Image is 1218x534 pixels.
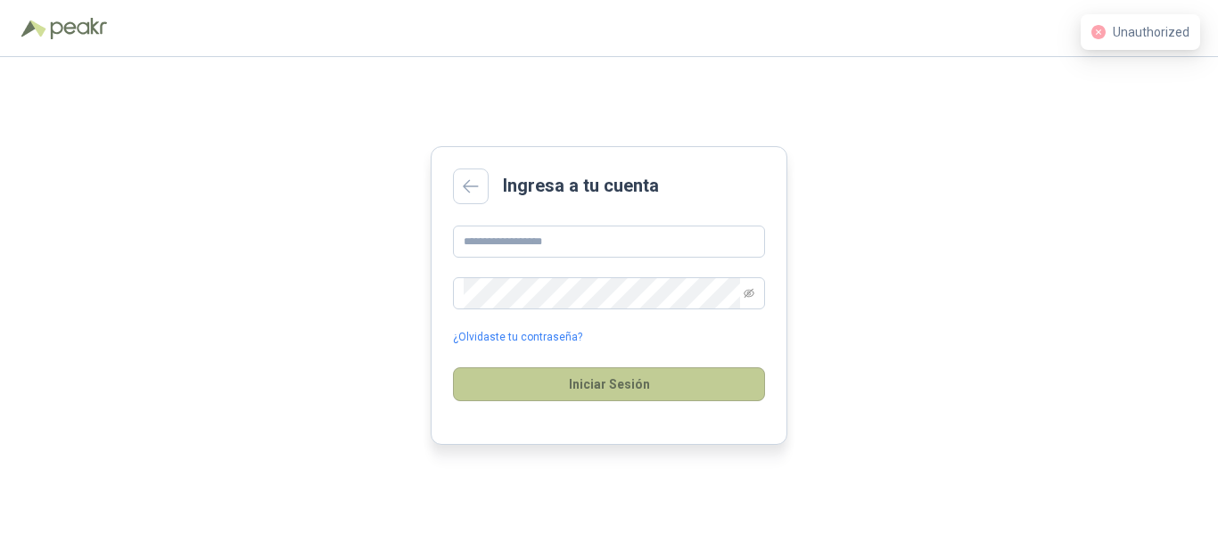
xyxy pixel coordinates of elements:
[744,288,754,299] span: eye-invisible
[453,329,582,346] a: ¿Olvidaste tu contraseña?
[1091,25,1106,39] span: close-circle
[21,20,46,37] img: Logo
[503,172,659,200] h2: Ingresa a tu cuenta
[1113,25,1189,39] span: Unauthorized
[50,18,107,39] img: Peakr
[453,367,765,401] button: Iniciar Sesión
